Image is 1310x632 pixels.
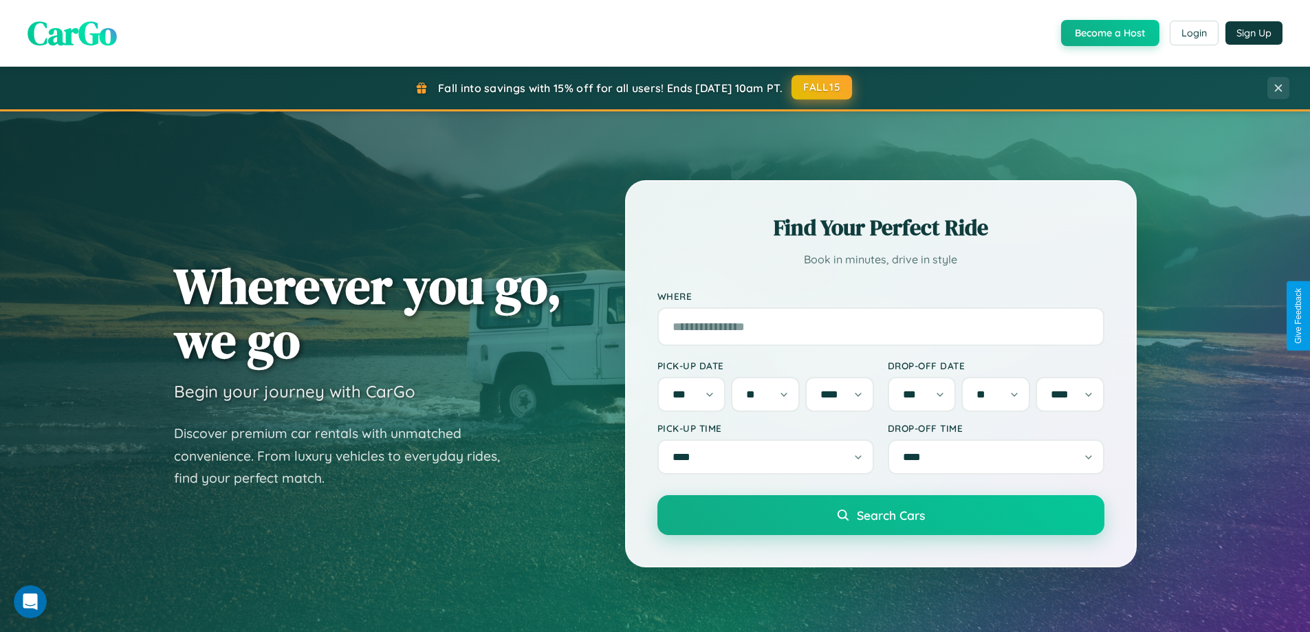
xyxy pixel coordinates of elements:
span: Fall into savings with 15% off for all users! Ends [DATE] 10am PT. [438,81,783,95]
label: Drop-off Date [888,360,1104,371]
button: FALL15 [792,75,852,100]
p: Discover premium car rentals with unmatched convenience. From luxury vehicles to everyday rides, ... [174,422,518,490]
p: Book in minutes, drive in style [657,250,1104,270]
span: Search Cars [857,508,925,523]
button: Become a Host [1061,20,1159,46]
label: Pick-up Date [657,360,874,371]
button: Login [1170,21,1219,45]
button: Sign Up [1225,21,1282,45]
h1: Wherever you go, we go [174,259,562,367]
span: CarGo [28,10,117,56]
label: Where [657,290,1104,302]
iframe: Intercom live chat [14,585,47,618]
label: Drop-off Time [888,422,1104,434]
div: Give Feedback [1293,288,1303,344]
h3: Begin your journey with CarGo [174,381,415,402]
label: Pick-up Time [657,422,874,434]
button: Search Cars [657,495,1104,535]
h2: Find Your Perfect Ride [657,213,1104,243]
